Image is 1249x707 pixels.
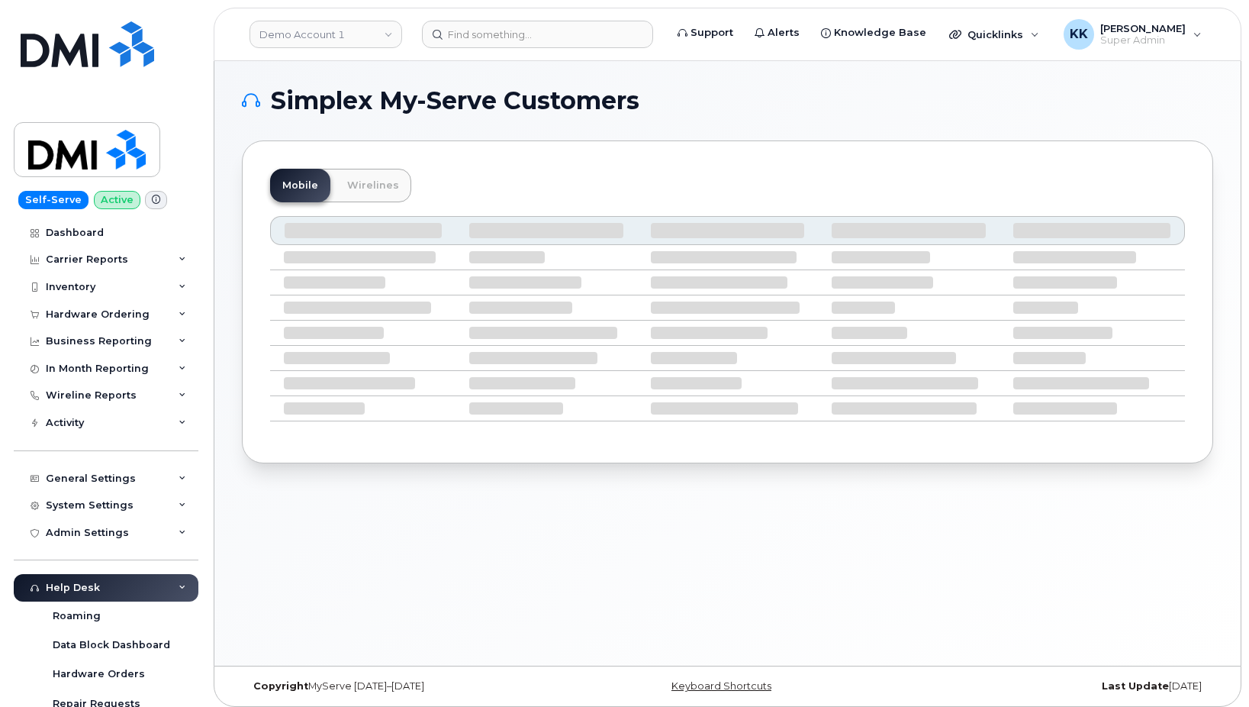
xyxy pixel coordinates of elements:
[671,680,771,692] a: Keyboard Shortcuts
[242,680,565,692] div: MyServe [DATE]–[DATE]
[335,169,411,202] a: Wirelines
[253,680,308,692] strong: Copyright
[271,89,639,112] span: Simplex My-Serve Customers
[270,169,330,202] a: Mobile
[890,680,1213,692] div: [DATE]
[1102,680,1169,692] strong: Last Update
